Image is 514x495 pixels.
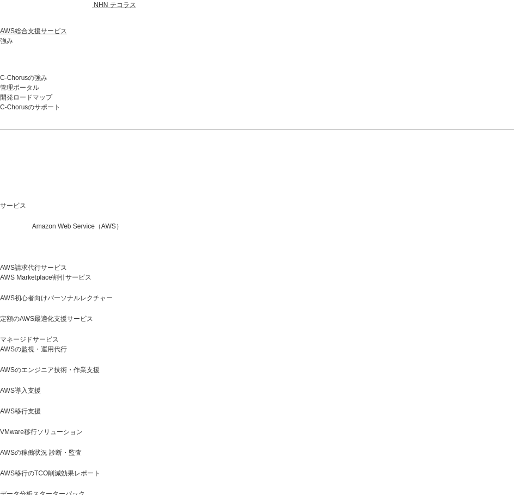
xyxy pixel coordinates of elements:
a: まずは相談する [262,147,437,174]
a: 資料を請求する [77,147,252,174]
a: よくある質問 [473,58,512,68]
a: 請求代行 導入事例 [406,58,460,68]
a: 請求代行プラン [288,58,334,68]
a: 特長・メリット [347,58,393,68]
span: Amazon Web Service（AWS） [32,222,123,230]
